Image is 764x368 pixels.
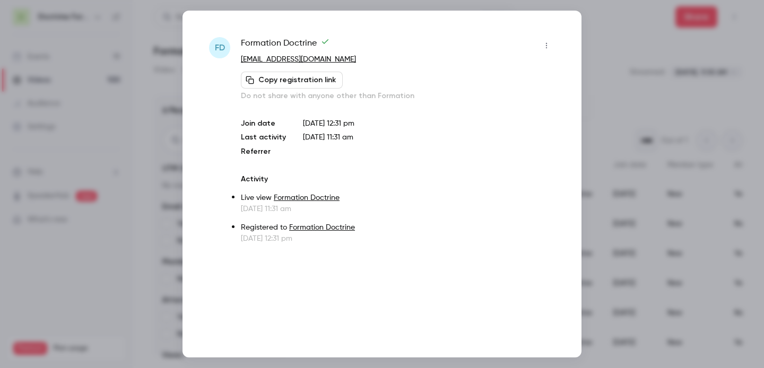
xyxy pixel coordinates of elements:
span: FD [215,41,225,54]
p: Activity [241,174,555,185]
p: [DATE] 11:31 am [241,204,555,214]
a: [EMAIL_ADDRESS][DOMAIN_NAME] [241,56,356,63]
p: [DATE] 12:31 pm [303,118,555,129]
p: Last activity [241,132,286,143]
a: Formation Doctrine [289,224,355,231]
a: Formation Doctrine [274,194,340,201]
p: Live view [241,192,555,204]
span: Formation Doctrine [241,37,329,54]
span: [DATE] 11:31 am [303,134,353,141]
p: Referrer [241,146,286,157]
p: Join date [241,118,286,129]
button: Copy registration link [241,72,343,89]
p: Registered to [241,222,555,233]
p: [DATE] 12:31 pm [241,233,555,244]
p: Do not share with anyone other than Formation [241,91,555,101]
